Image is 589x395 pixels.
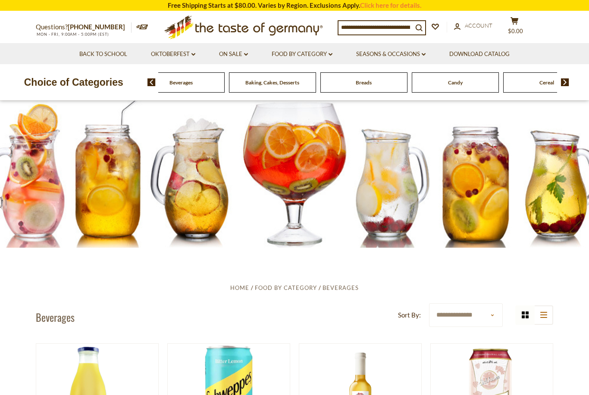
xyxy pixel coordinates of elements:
a: Food By Category [255,284,317,291]
a: Food By Category [272,50,332,59]
a: Home [230,284,249,291]
a: Beverages [323,284,359,291]
span: Account [465,22,492,29]
img: next arrow [561,78,569,86]
a: Seasons & Occasions [356,50,426,59]
a: [PHONE_NUMBER] [68,23,125,31]
a: Candy [448,79,463,86]
a: Oktoberfest [151,50,195,59]
a: Download Catalog [449,50,510,59]
a: On Sale [219,50,248,59]
a: Beverages [169,79,193,86]
a: Account [454,21,492,31]
h1: Beverages [36,311,75,323]
img: previous arrow [147,78,156,86]
a: Click here for details. [360,1,421,9]
button: $0.00 [501,17,527,38]
label: Sort By: [398,310,421,320]
span: MON - FRI, 9:00AM - 5:00PM (EST) [36,32,109,37]
p: Questions? [36,22,132,33]
a: Baking, Cakes, Desserts [245,79,299,86]
span: $0.00 [508,28,523,34]
a: Back to School [79,50,127,59]
a: Cereal [539,79,554,86]
a: Breads [356,79,372,86]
